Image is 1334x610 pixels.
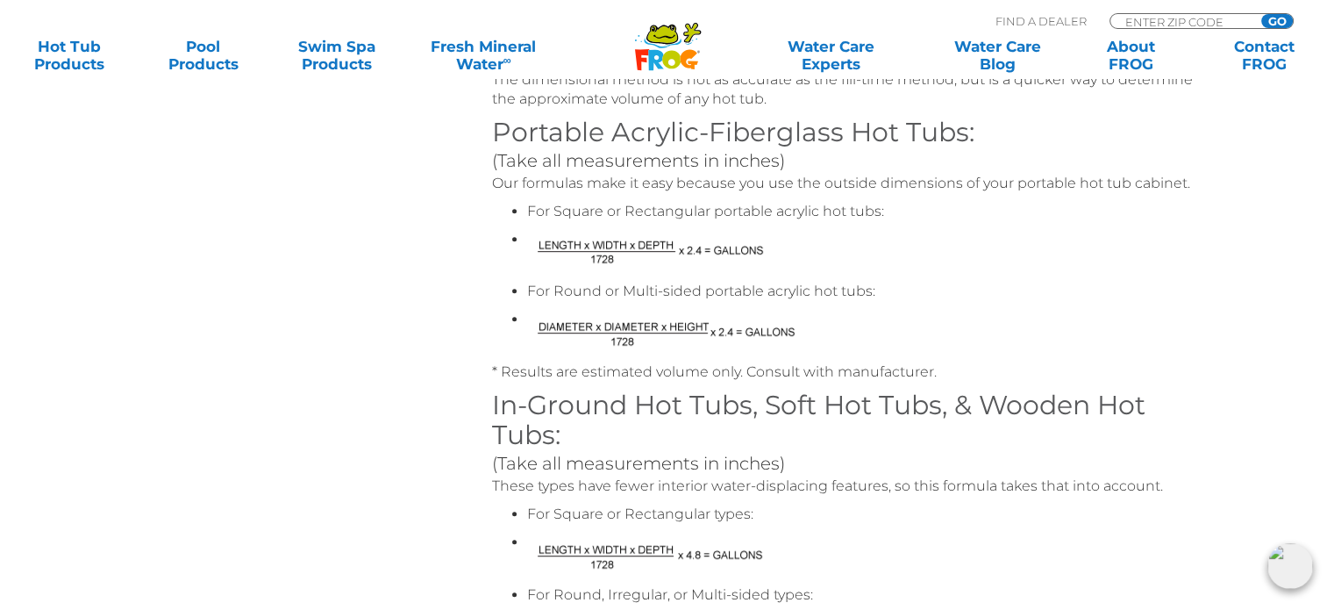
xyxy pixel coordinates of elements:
a: Fresh MineralWater∞ [418,38,548,73]
h3: In-Ground Hot Tubs, Soft Hot Tubs, & Wooden Hot Tubs: [492,391,1194,450]
img: Formula for Volume of Square or Rectangular portable acrylic hot tubs [527,230,769,273]
a: Swim SpaProducts [285,38,389,73]
li: For Round, Irregular, or Multi-sided types: [527,585,1194,605]
li: For Square or Rectangular types: [527,505,1194,524]
div: (Take all measurements in inches) [492,147,1194,174]
li: For Round or Multi-sided portable acrylic hot tubs: [527,282,1194,301]
a: Water CareBlog [945,38,1049,73]
p: These types have fewer interior water-displacing features, so this formula takes that into account. [492,477,1194,496]
p: * Results are estimated volume only. Consult with manufacturer. [492,362,1194,382]
a: Hot TubProducts [18,38,121,73]
p: Find A Dealer [995,13,1087,29]
input: Zip Code Form [1124,14,1242,29]
h3: Portable Acrylic-Fiberglass Hot Tubs: [492,118,1194,147]
img: Formula for Volume of Round or Multi-sided portable acrylic hot tubs [527,310,802,354]
p: Our formulas make it easy because you use the outside dimensions of your portable hot tub cabinet. [492,174,1194,193]
input: GO [1261,14,1293,28]
li: For Square or Rectangular portable acrylic hot tubs: [527,202,1194,221]
a: ContactFROG [1213,38,1316,73]
img: Formula for Volume of Square or Rectangular In-Ground Spas, Soft Spas, or Wooden Hot Tubs [527,533,802,577]
div: (Take all measurements in inches) [492,450,1194,477]
a: PoolProducts [151,38,254,73]
a: Water CareExperts [746,38,916,73]
sup: ∞ [503,54,510,67]
a: AboutFROG [1079,38,1182,73]
p: The dimensional method is not as accurate as the fill-time method, but is a quicker way to determ... [492,70,1194,109]
img: openIcon [1267,543,1313,589]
